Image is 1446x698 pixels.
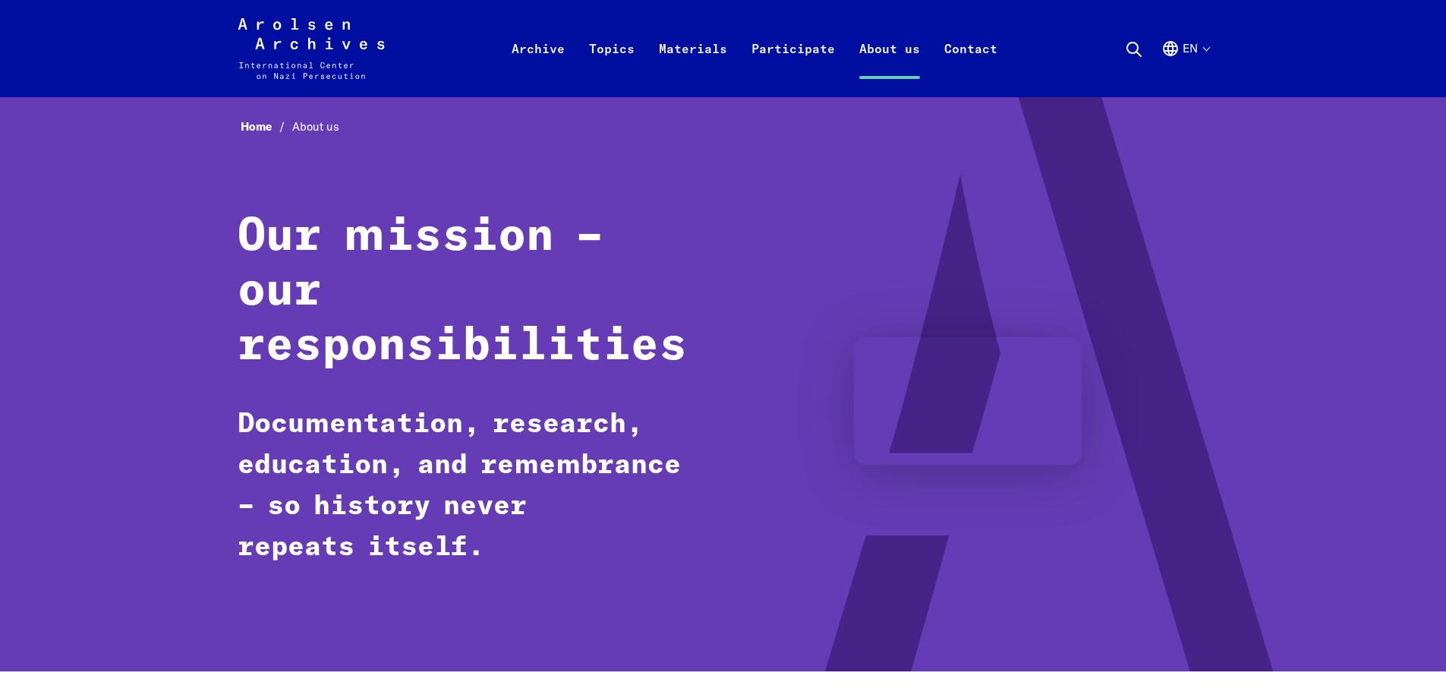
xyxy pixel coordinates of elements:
[739,36,847,97] a: Participate
[238,115,1209,139] nav: Breadcrumb
[647,36,739,97] a: Materials
[847,36,932,97] a: About us
[241,119,292,134] a: Home
[238,404,697,568] p: Documentation, research, education, and remembrance – so history never repeats itself.
[577,36,647,97] a: Topics
[499,36,577,97] a: Archive
[932,36,1010,97] a: Contact
[292,119,339,134] span: About us
[1161,39,1209,94] button: English, language selection
[499,18,1010,79] nav: Primary
[238,210,697,374] h1: Our mission – our responsibilities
